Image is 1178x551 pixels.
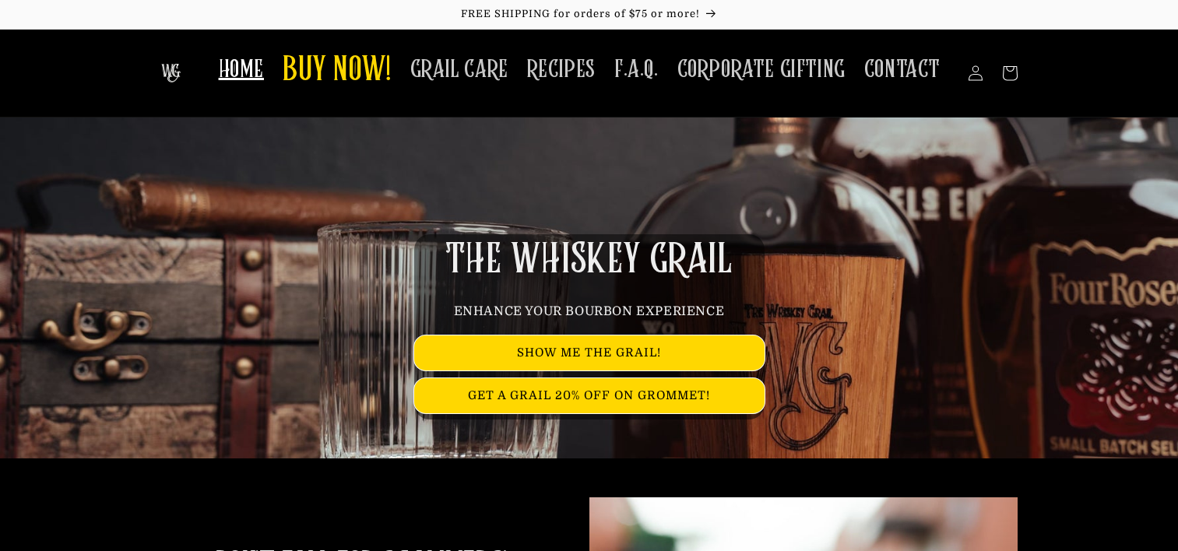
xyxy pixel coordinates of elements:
[161,64,181,82] img: The Whiskey Grail
[454,304,725,318] span: ENHANCE YOUR BOURBON EXPERIENCE
[283,50,392,93] span: BUY NOW!
[16,8,1162,21] p: FREE SHIPPING for orders of $75 or more!
[605,45,668,94] a: F.A.Q.
[668,45,855,94] a: CORPORATE GIFTING
[414,335,765,370] a: SHOW ME THE GRAIL!
[401,45,518,94] a: GRAIL CARE
[677,54,846,85] span: CORPORATE GIFTING
[219,54,264,85] span: HOME
[518,45,605,94] a: RECIPES
[855,45,950,94] a: CONTACT
[410,54,508,85] span: GRAIL CARE
[209,45,273,94] a: HOME
[864,54,941,85] span: CONTACT
[445,240,732,280] span: THE WHISKEY GRAIL
[614,54,659,85] span: F.A.Q.
[527,54,596,85] span: RECIPES
[414,378,765,413] a: GET A GRAIL 20% OFF ON GROMMET!
[273,40,401,102] a: BUY NOW!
